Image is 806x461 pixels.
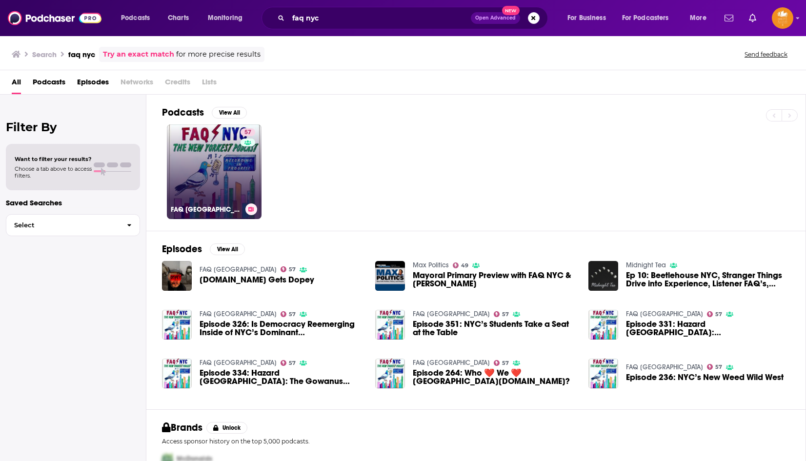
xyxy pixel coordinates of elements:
span: New [502,6,520,15]
a: FAQ NYC [413,359,490,367]
span: Want to filter your results? [15,156,92,162]
img: Podchaser - Follow, Share and Rate Podcasts [8,9,101,27]
a: 57 [707,311,723,317]
img: Episode 264: Who ❤️ We ❤️ NYC.nyc? [375,359,405,388]
a: Show notifications dropdown [721,10,737,26]
a: Charts [161,10,195,26]
a: FAQ.NYC Gets Dopey [200,276,314,284]
button: Select [6,214,140,236]
span: Episode 331: Hazard [GEOGRAPHIC_DATA]: [GEOGRAPHIC_DATA] [626,320,790,337]
p: Access sponsor history on the top 5,000 podcasts. [162,438,790,445]
a: Episode 236: NYC’s New Weed Wild West [626,373,784,381]
button: Show profile menu [772,7,793,29]
a: 57 [241,128,255,136]
a: FAQ NYC [200,265,277,274]
span: Open Advanced [475,16,516,20]
a: Episode 331: Hazard NYC: Newtown Creek [626,320,790,337]
button: open menu [683,10,719,26]
span: Select [6,222,119,228]
span: [DOMAIN_NAME] Gets Dopey [200,276,314,284]
a: 57 [494,311,509,317]
h3: faq nyc [68,50,95,59]
button: open menu [561,10,618,26]
span: More [690,11,706,25]
a: Episode 326: Is Democracy Reemerging Inside of NYC’s Dominant Democratic Party? [200,320,363,337]
span: For Business [567,11,606,25]
span: 57 [502,312,509,317]
img: Ep 10: Beetlehouse NYC, Stranger Things Drive into Experience, Listener FAQ’s, SofW [588,261,618,291]
img: Episode 326: Is Democracy Reemerging Inside of NYC’s Dominant Democratic Party? [162,310,192,340]
button: open menu [201,10,255,26]
a: FAQ NYC [413,310,490,318]
img: Episode 334: Hazard NYC: The Gowanus Canal [162,359,192,388]
a: Try an exact match [103,49,174,60]
span: Episode 351: NYC’s Students Take a Seat at the Table [413,320,577,337]
a: 57 [707,364,723,370]
a: Podcasts [33,74,65,94]
span: Episode 264: Who ❤️ We ❤️ [GEOGRAPHIC_DATA][DOMAIN_NAME]? [413,369,577,385]
span: Episode 326: Is Democracy Reemerging Inside of NYC’s Dominant [DEMOGRAPHIC_DATA]? [200,320,363,337]
p: Saved Searches [6,198,140,207]
div: Search podcasts, credits, & more... [271,7,557,29]
img: User Profile [772,7,793,29]
span: Networks [121,74,153,94]
img: FAQ.NYC Gets Dopey [162,261,192,291]
span: 49 [461,263,468,268]
a: Ep 10: Beetlehouse NYC, Stranger Things Drive into Experience, Listener FAQ’s, SofW [626,271,790,288]
a: FAQ NYC [200,310,277,318]
span: 57 [715,312,722,317]
button: View All [212,107,247,119]
span: Credits [165,74,190,94]
a: 57 [281,311,296,317]
span: 57 [289,267,296,272]
img: Episode 236: NYC’s New Weed Wild West [588,359,618,388]
a: Midnight Tea [626,261,666,269]
a: Episodes [77,74,109,94]
a: 57 [494,360,509,366]
button: View All [210,243,245,255]
span: Mayoral Primary Preview with FAQ NYC & [PERSON_NAME] [413,271,577,288]
a: 57FAQ [GEOGRAPHIC_DATA] [167,124,262,219]
h3: FAQ [GEOGRAPHIC_DATA] [171,205,242,214]
span: Podcasts [121,11,150,25]
a: 57 [281,266,296,272]
span: Choose a tab above to access filters. [15,165,92,179]
a: All [12,74,21,94]
img: Episode 351: NYC’s Students Take a Seat at the Table [375,310,405,340]
span: 57 [289,361,296,365]
a: Episode 264: Who ❤️ We ❤️ NYC.nyc? [413,369,577,385]
a: Show notifications dropdown [745,10,760,26]
h2: Podcasts [162,106,204,119]
a: 57 [281,360,296,366]
span: 57 [502,361,509,365]
button: open menu [114,10,162,26]
button: Send feedback [742,50,790,59]
h2: Brands [162,421,202,434]
span: For Podcasters [622,11,669,25]
button: open menu [616,10,683,26]
span: Logged in as ShreveWilliams [772,7,793,29]
span: 57 [715,365,722,369]
button: Open AdvancedNew [471,12,520,24]
img: Episode 331: Hazard NYC: Newtown Creek [588,310,618,340]
a: 49 [453,262,469,268]
span: 57 [289,312,296,317]
span: Monitoring [208,11,242,25]
span: 57 [244,128,251,138]
span: Lists [202,74,217,94]
a: Episode 334: Hazard NYC: The Gowanus Canal [200,369,363,385]
a: FAQ NYC [626,310,703,318]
